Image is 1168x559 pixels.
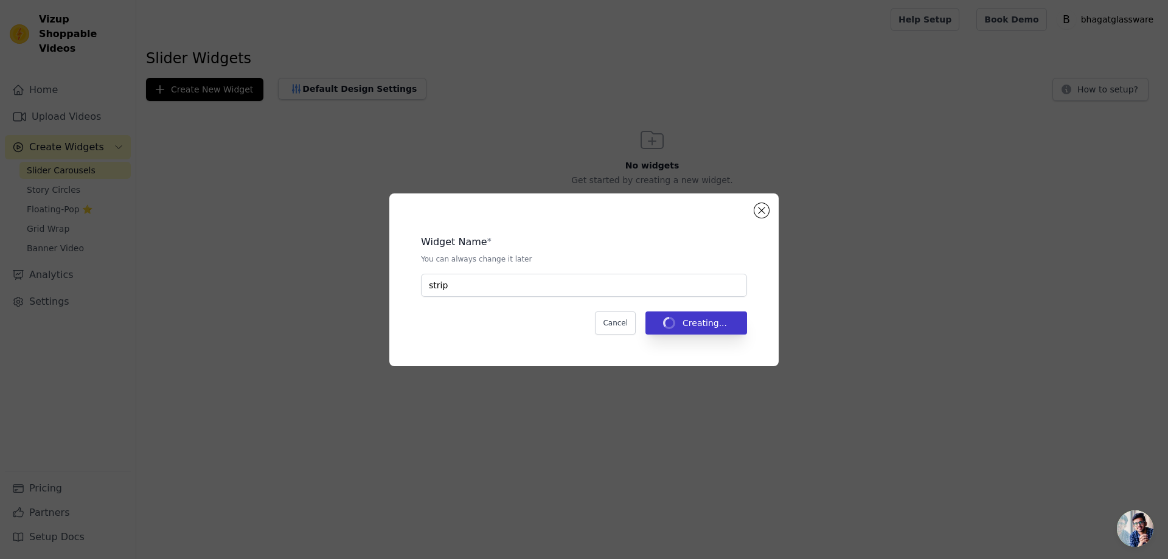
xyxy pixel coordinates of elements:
[645,311,747,335] button: Creating...
[754,203,769,218] button: Close modal
[1117,510,1153,547] a: Open chat
[421,254,747,264] p: You can always change it later
[595,311,636,335] button: Cancel
[421,235,487,249] legend: Widget Name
